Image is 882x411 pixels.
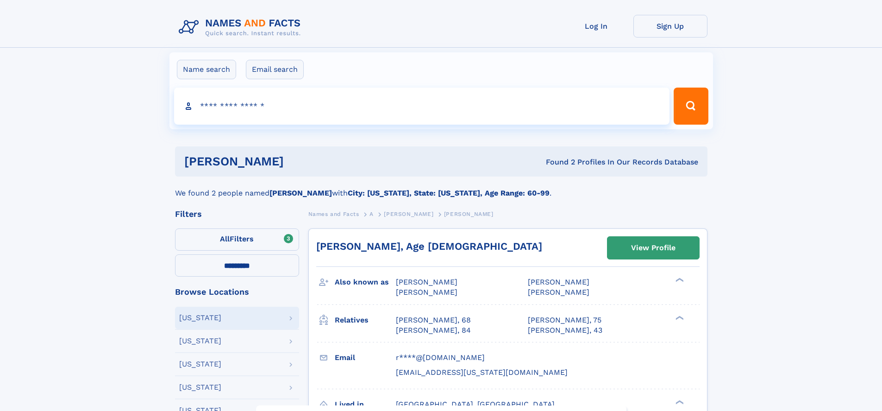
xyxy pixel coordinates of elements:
span: [EMAIL_ADDRESS][US_STATE][DOMAIN_NAME] [396,368,568,377]
span: [PERSON_NAME] [396,288,457,297]
label: Email search [246,60,304,79]
a: Sign Up [633,15,707,38]
a: [PERSON_NAME], 75 [528,315,601,325]
a: Log In [559,15,633,38]
span: [PERSON_NAME] [384,211,433,217]
input: search input [174,88,670,125]
b: [PERSON_NAME] [269,189,332,197]
div: [US_STATE] [179,384,221,391]
span: [PERSON_NAME] [396,278,457,286]
a: [PERSON_NAME], 84 [396,325,471,335]
a: View Profile [607,237,699,259]
h3: Relatives [335,312,396,328]
span: [PERSON_NAME] [444,211,494,217]
div: [US_STATE] [179,314,221,322]
span: A [369,211,374,217]
a: [PERSON_NAME] [384,208,433,220]
span: All [220,234,230,243]
div: Browse Locations [175,288,299,296]
button: Search Button [674,88,708,125]
div: ❯ [673,277,684,283]
img: Logo Names and Facts [175,15,308,40]
span: [PERSON_NAME] [528,278,589,286]
div: ❯ [673,315,684,321]
div: ❯ [673,399,684,405]
div: Filters [175,210,299,218]
div: [US_STATE] [179,337,221,345]
h3: Email [335,350,396,366]
b: City: [US_STATE], State: [US_STATE], Age Range: 60-99 [348,189,550,197]
label: Name search [177,60,236,79]
a: [PERSON_NAME], 68 [396,315,471,325]
span: [GEOGRAPHIC_DATA], [GEOGRAPHIC_DATA] [396,400,555,409]
h1: [PERSON_NAME] [184,156,415,167]
span: [PERSON_NAME] [528,288,589,297]
a: A [369,208,374,220]
a: [PERSON_NAME], Age [DEMOGRAPHIC_DATA] [316,240,542,252]
div: [US_STATE] [179,360,221,368]
div: Found 2 Profiles In Our Records Database [415,157,698,167]
div: View Profile [631,237,676,259]
div: We found 2 people named with . [175,177,707,199]
label: Filters [175,228,299,251]
h3: Also known as [335,274,396,290]
a: Names and Facts [308,208,359,220]
a: [PERSON_NAME], 43 [528,325,602,335]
